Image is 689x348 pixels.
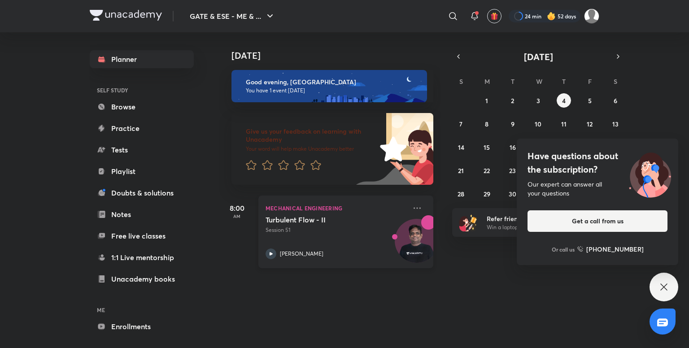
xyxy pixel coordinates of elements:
[577,244,644,254] a: [PHONE_NUMBER]
[588,96,592,105] abbr: September 5, 2025
[458,143,464,152] abbr: September 14, 2025
[608,117,623,131] button: September 13, 2025
[480,140,494,154] button: September 15, 2025
[583,117,597,131] button: September 12, 2025
[90,98,194,116] a: Browse
[506,163,520,178] button: September 23, 2025
[266,215,377,224] h5: Turbulent Flow - II
[547,12,556,21] img: streak
[490,12,498,20] img: avatar
[459,77,463,86] abbr: Sunday
[557,93,571,108] button: September 4, 2025
[552,245,575,253] p: Or call us
[485,96,488,105] abbr: September 1, 2025
[506,117,520,131] button: September 9, 2025
[612,120,619,128] abbr: September 13, 2025
[510,143,516,152] abbr: September 16, 2025
[465,50,612,63] button: [DATE]
[511,77,515,86] abbr: Tuesday
[608,93,623,108] button: September 6, 2025
[246,87,419,94] p: You have 1 event [DATE]
[90,270,194,288] a: Unacademy books
[90,50,194,68] a: Planner
[586,244,644,254] h6: [PHONE_NUMBER]
[90,10,162,21] img: Company Logo
[484,166,490,175] abbr: September 22, 2025
[459,213,477,231] img: referral
[266,203,406,213] p: Mechanical Engineering
[511,96,514,105] abbr: September 2, 2025
[561,120,567,128] abbr: September 11, 2025
[531,117,545,131] button: September 10, 2025
[536,77,542,86] abbr: Wednesday
[584,9,599,24] img: Nandan
[536,96,540,105] abbr: September 3, 2025
[349,113,433,185] img: feedback_image
[487,9,501,23] button: avatar
[184,7,281,25] button: GATE & ESE - ME & ...
[487,223,597,231] p: Win a laptop, vouchers & more
[246,127,377,144] h6: Give us your feedback on learning with Unacademy
[90,141,194,159] a: Tests
[90,83,194,98] h6: SELF STUDY
[506,187,520,201] button: September 30, 2025
[531,93,545,108] button: September 3, 2025
[90,205,194,223] a: Notes
[454,117,468,131] button: September 7, 2025
[90,184,194,202] a: Doubts & solutions
[266,226,406,234] p: Session 51
[90,10,162,23] a: Company Logo
[480,117,494,131] button: September 8, 2025
[231,50,442,61] h4: [DATE]
[562,77,566,86] abbr: Thursday
[484,77,490,86] abbr: Monday
[480,93,494,108] button: September 1, 2025
[506,93,520,108] button: September 2, 2025
[622,149,678,198] img: ttu_illustration_new.svg
[480,187,494,201] button: September 29, 2025
[588,77,592,86] abbr: Friday
[219,203,255,213] h5: 8:00
[528,180,667,198] div: Our expert can answer all your questions
[562,96,566,105] abbr: September 4, 2025
[90,162,194,180] a: Playlist
[528,149,667,176] h4: Have questions about the subscription?
[90,302,194,318] h6: ME
[509,166,516,175] abbr: September 23, 2025
[458,190,464,198] abbr: September 28, 2025
[484,143,490,152] abbr: September 15, 2025
[395,224,438,267] img: Avatar
[454,187,468,201] button: September 28, 2025
[485,120,488,128] abbr: September 8, 2025
[454,163,468,178] button: September 21, 2025
[219,213,255,219] p: AM
[454,140,468,154] button: September 14, 2025
[90,318,194,335] a: Enrollments
[487,214,597,223] h6: Refer friends
[557,117,571,131] button: September 11, 2025
[90,119,194,137] a: Practice
[459,120,462,128] abbr: September 7, 2025
[614,96,617,105] abbr: September 6, 2025
[587,120,593,128] abbr: September 12, 2025
[583,93,597,108] button: September 5, 2025
[524,51,553,63] span: [DATE]
[90,227,194,245] a: Free live classes
[480,163,494,178] button: September 22, 2025
[458,166,464,175] abbr: September 21, 2025
[509,190,516,198] abbr: September 30, 2025
[90,248,194,266] a: 1:1 Live mentorship
[535,120,541,128] abbr: September 10, 2025
[231,70,427,102] img: evening
[246,145,377,152] p: Your word will help make Unacademy better
[528,210,667,232] button: Get a call from us
[280,250,323,258] p: [PERSON_NAME]
[506,140,520,154] button: September 16, 2025
[246,78,419,86] h6: Good evening, [GEOGRAPHIC_DATA]
[511,120,515,128] abbr: September 9, 2025
[614,77,617,86] abbr: Saturday
[484,190,490,198] abbr: September 29, 2025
